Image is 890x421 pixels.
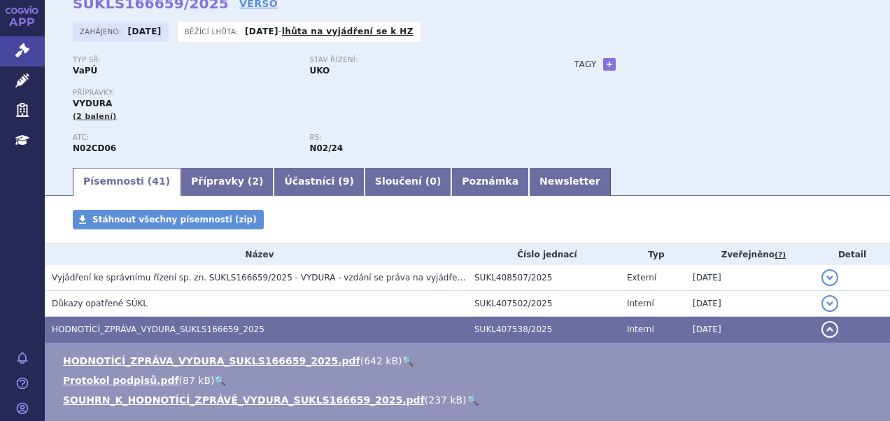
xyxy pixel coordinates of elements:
span: 237 kB [428,394,462,406]
span: Externí [627,273,656,283]
span: (2 balení) [73,112,117,121]
p: Přípravky: [73,89,546,97]
a: 🔍 [467,394,479,406]
li: ( ) [63,393,876,407]
p: - [245,26,414,37]
span: Vyjádření ke správnímu řízení sp. zn. SUKLS166659/2025 - VYDURA - vzdání se práva na vyjádření k HZ [52,273,487,283]
strong: UKO [309,66,330,76]
a: Přípravky (2) [181,168,274,196]
h3: Tagy [574,56,597,73]
th: Název [45,244,467,265]
p: Stav řízení: [309,56,532,64]
p: Typ SŘ: [73,56,295,64]
span: 87 kB [183,375,211,386]
strong: [DATE] [245,27,278,36]
td: [DATE] [686,265,814,291]
button: detail [821,321,838,338]
a: Poznámka [451,168,529,196]
td: [DATE] [686,291,814,317]
th: Číslo jednací [467,244,620,265]
td: SUKL407538/2025 [467,317,620,343]
button: detail [821,269,838,286]
span: Důkazy opatřené SÚKL [52,299,148,308]
strong: rimegepant [309,143,343,153]
a: 🔍 [214,375,226,386]
span: Interní [627,299,654,308]
span: HODNOTÍCÍ_ZPRÁVA_VYDURA_SUKLS166659_2025 [52,324,264,334]
span: VYDURA [73,99,112,108]
th: Detail [814,244,890,265]
strong: [DATE] [128,27,162,36]
abbr: (?) [775,250,786,260]
a: HODNOTÍCÍ_ZPRÁVA_VYDURA_SUKLS166659_2025.pdf [63,355,360,366]
td: [DATE] [686,317,814,343]
span: Zahájeno: [80,26,124,37]
span: 41 [152,176,165,187]
td: SUKL408507/2025 [467,265,620,291]
a: SOUHRN_K_HODNOTÍCÍ_ZPRÁVĚ_VYDURA_SUKLS166659_2025.pdf [63,394,425,406]
span: Běžící lhůta: [185,26,241,37]
a: Protokol podpisů.pdf [63,375,179,386]
a: Newsletter [529,168,611,196]
td: SUKL407502/2025 [467,291,620,317]
a: + [603,58,616,71]
p: RS: [309,134,532,142]
a: Písemnosti (41) [73,168,181,196]
span: Stáhnout všechny písemnosti (zip) [92,215,257,224]
span: 2 [252,176,259,187]
strong: RIMEGEPANT [73,143,116,153]
span: 0 [430,176,437,187]
th: Zveřejněno [686,244,814,265]
a: Sloučení (0) [365,168,451,196]
span: Interní [627,324,654,334]
span: 642 kB [364,355,398,366]
li: ( ) [63,354,876,368]
span: 9 [343,176,350,187]
p: ATC: [73,134,295,142]
a: 🔍 [402,355,414,366]
a: lhůta na vyjádření se k HZ [282,27,414,36]
a: Stáhnout všechny písemnosti (zip) [73,210,264,229]
li: ( ) [63,373,876,387]
th: Typ [620,244,686,265]
button: detail [821,295,838,312]
strong: VaPÚ [73,66,97,76]
a: Účastníci (9) [274,168,364,196]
